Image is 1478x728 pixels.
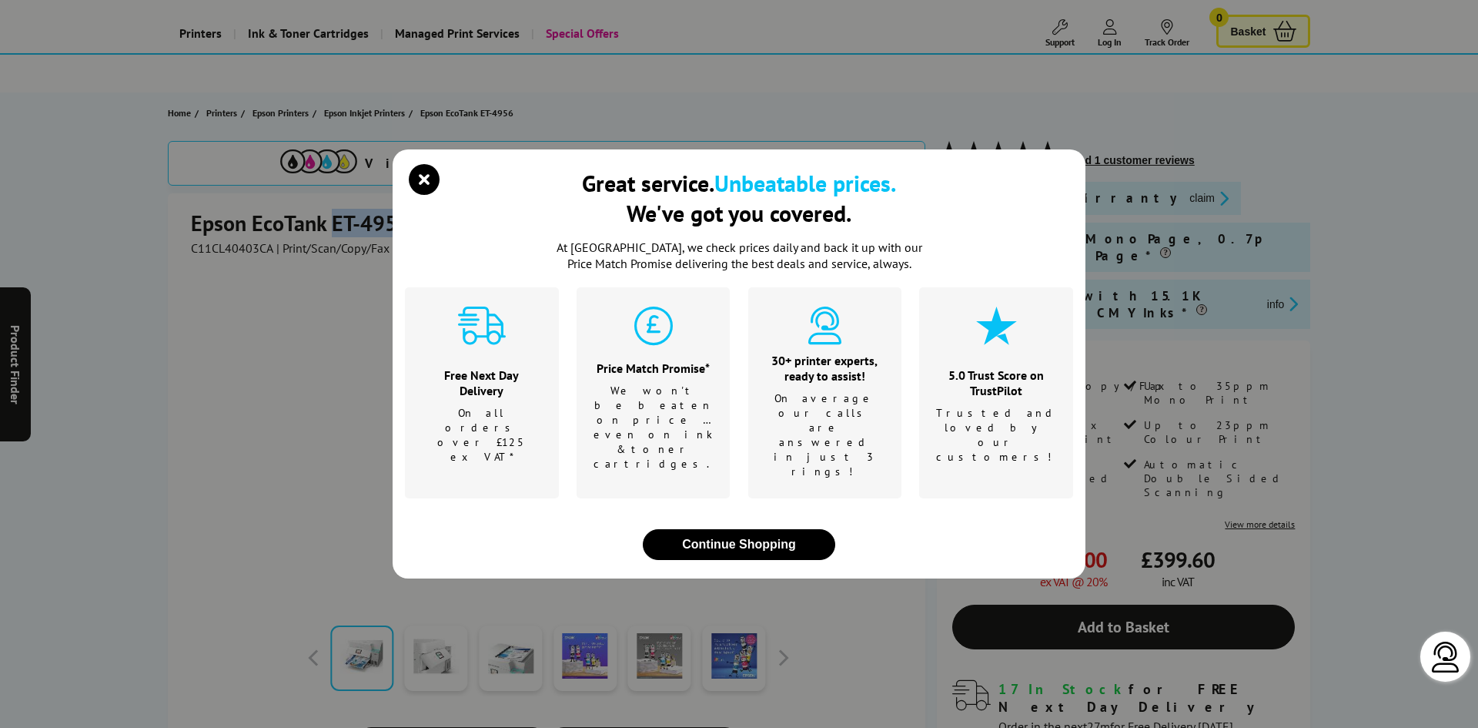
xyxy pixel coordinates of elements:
[643,529,835,560] button: close modal
[767,353,883,384] div: 30+ printer experts, ready to assist!
[936,406,1057,465] p: Trusted and loved by our customers!
[936,367,1057,398] div: 5.0 Trust Score on TrustPilot
[767,391,883,479] p: On average our calls are answered in just 3 rings!
[594,361,714,376] div: Price Match Promise*
[1430,642,1461,673] img: user-headset-light.svg
[547,240,931,272] p: At [GEOGRAPHIC_DATA], we check prices daily and back it up with our Price Match Promise deliverin...
[582,168,896,228] div: Great service. We've got you covered.
[714,168,896,198] b: Unbeatable prices.
[424,367,540,398] div: Free Next Day Delivery
[594,384,714,471] p: We won't be beaten on price …even on ink & toner cartridges.
[424,406,540,465] p: On all orders over £125 ex VAT*
[413,168,436,191] button: close modal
